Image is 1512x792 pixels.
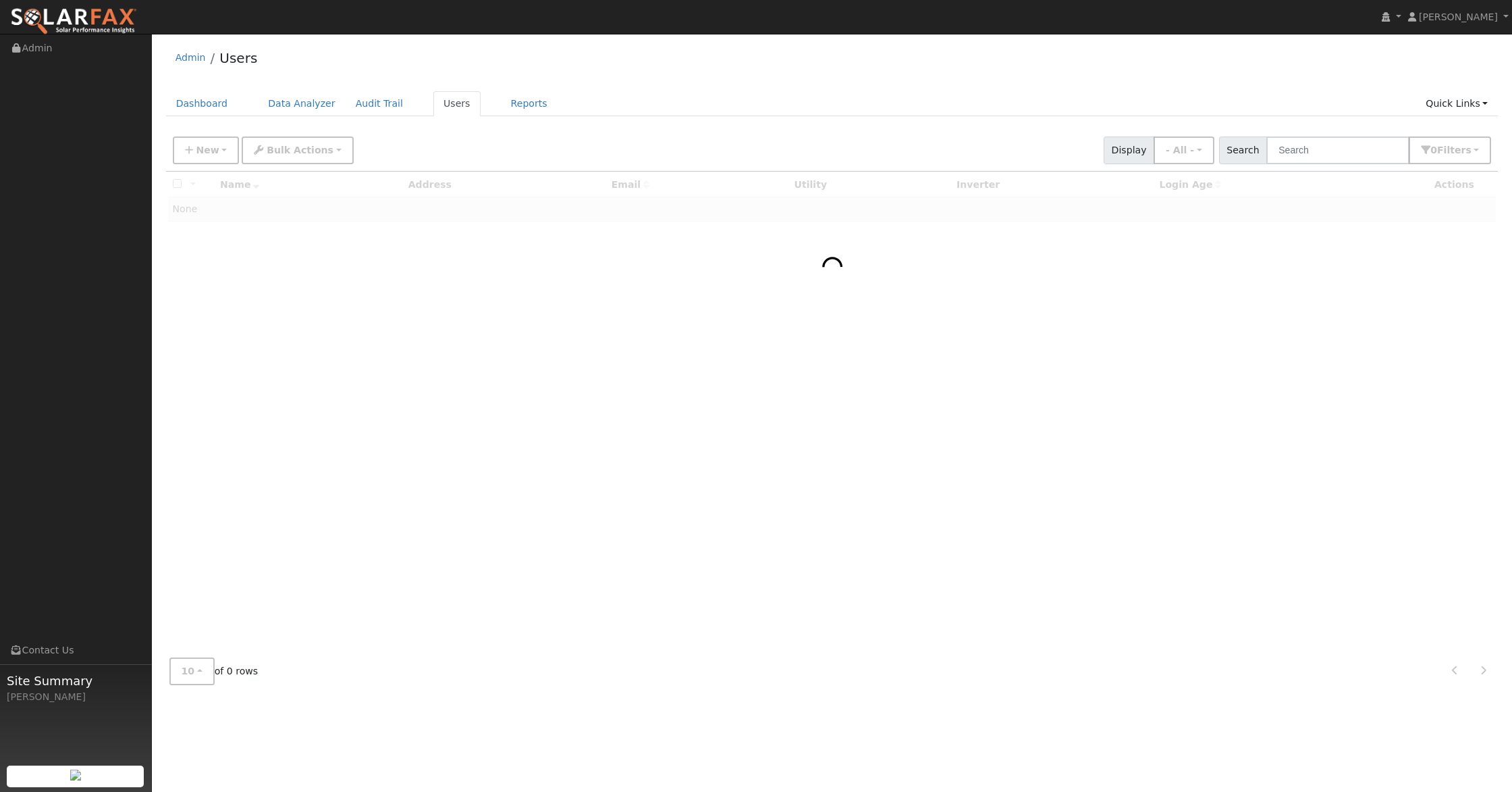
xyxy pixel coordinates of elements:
[1104,137,1154,164] span: Display
[7,690,144,704] div: [PERSON_NAME]
[7,672,144,690] span: Site Summary
[433,91,481,116] a: Users
[169,658,215,685] button: 10
[1409,137,1491,164] button: 0Filters
[166,91,238,116] a: Dashboard
[1465,145,1471,155] span: s
[346,91,413,116] a: Audit Trail
[196,145,219,155] span: New
[182,666,195,676] span: 10
[169,658,259,685] span: of 0 rows
[10,7,137,36] img: SolarFax
[1437,145,1471,155] span: Filter
[70,770,81,781] img: retrieve
[501,91,558,116] a: Reports
[1419,11,1498,22] span: [PERSON_NAME]
[267,145,333,155] span: Bulk Actions
[1266,137,1409,164] input: Search
[258,91,346,116] a: Data Analyzer
[175,52,206,63] a: Admin
[173,137,240,164] button: New
[1415,91,1498,116] a: Quick Links
[219,50,257,66] a: Users
[242,137,353,164] button: Bulk Actions
[1219,137,1267,164] span: Search
[1154,137,1214,164] button: - All -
